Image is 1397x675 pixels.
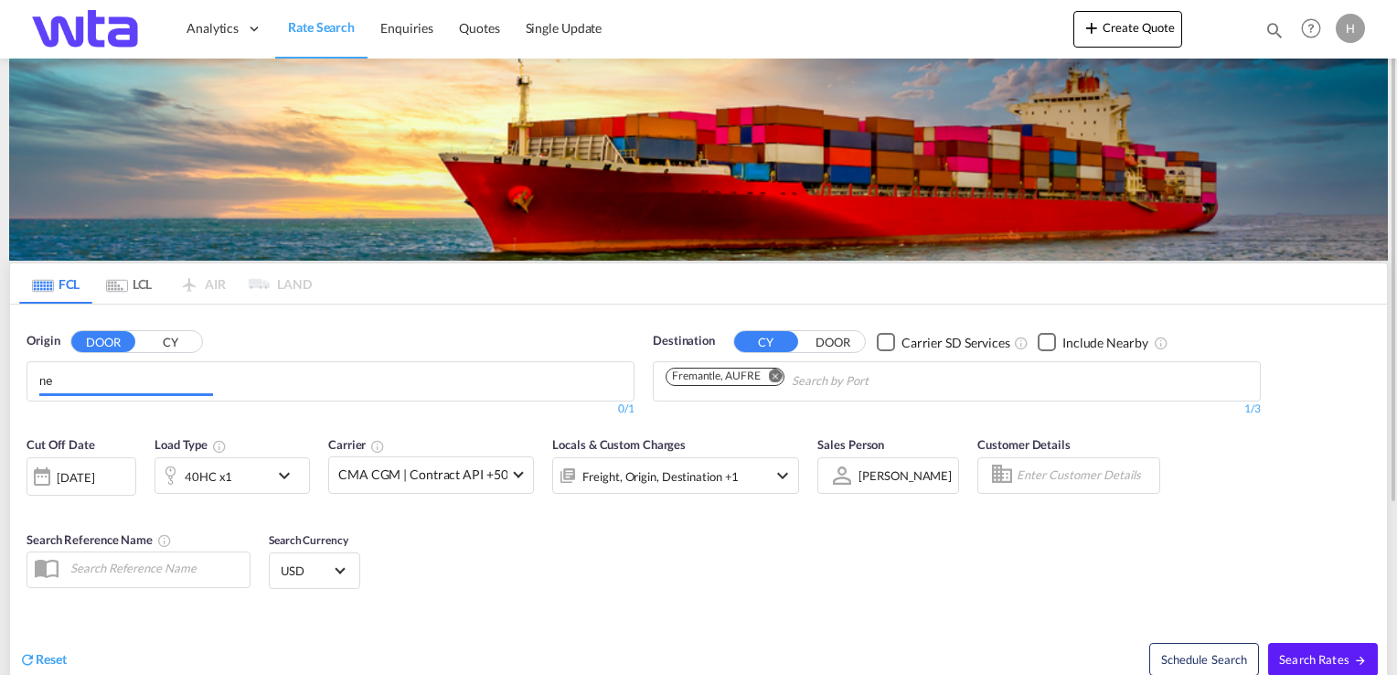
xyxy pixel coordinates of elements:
md-icon: The selected Trucker/Carrierwill be displayed in the rate results If the rates are from another f... [370,439,385,454]
img: bf843820205c11f09835497521dffd49.png [27,8,151,49]
md-icon: icon-plus 400-fg [1081,16,1103,38]
md-datepicker: Select [27,493,40,518]
div: H [1336,14,1365,43]
md-icon: icon-chevron-down [273,465,304,487]
div: 0/1 [27,402,635,417]
button: CY [734,331,798,352]
span: Search Currency [269,533,348,547]
div: Carrier SD Services [901,334,1010,352]
md-chips-wrap: Chips container. Use arrow keys to select chips. [663,362,973,396]
input: Search Reference Name [61,554,250,582]
img: LCL+%26+FCL+BACKGROUND.png [9,59,1388,261]
md-tab-item: LCL [92,263,165,304]
span: Quotes [459,20,499,36]
span: Carrier [328,437,385,452]
button: Remove [756,369,784,387]
md-select: Select Currency: $ USDUnited States Dollar [279,557,350,584]
span: Customer Details [977,437,1070,452]
md-icon: icon-information-outline [212,439,227,454]
span: Origin [27,332,59,350]
md-icon: Unchecked: Ignores neighbouring ports when fetching rates.Checked : Includes neighbouring ports w... [1154,336,1168,350]
span: Enquiries [380,20,433,36]
md-icon: Your search will be saved by the below given name [157,533,172,548]
span: Locals & Custom Charges [552,437,686,452]
div: [DATE] [27,457,136,496]
md-icon: icon-magnify [1264,20,1285,40]
span: Sales Person [817,437,884,452]
div: 40HC x1icon-chevron-down [155,457,310,494]
div: Press delete to remove this chip. [672,369,763,384]
button: DOOR [71,331,135,352]
div: Fremantle, AUFRE [672,369,760,384]
div: icon-refreshReset [19,650,67,670]
div: Freight Origin Destination Factory Stuffingicon-chevron-down [552,457,799,494]
md-checkbox: Checkbox No Ink [1038,332,1148,351]
span: Search Reference Name [27,532,172,547]
div: 1/3 [653,402,1261,417]
md-pagination-wrapper: Use the left and right arrow keys to navigate between tabs [19,263,312,304]
input: Chips input. [39,367,213,396]
md-icon: Unchecked: Search for CY (Container Yard) services for all selected carriers.Checked : Search for... [1014,336,1029,350]
md-tab-item: FCL [19,263,92,304]
span: CMA CGM | Contract API +50 [338,466,507,484]
div: Include Nearby [1062,334,1148,352]
input: Enter Customer Details [1017,462,1154,489]
div: Freight Origin Destination Factory Stuffing [582,464,739,489]
span: Help [1296,13,1327,44]
span: Single Update [526,20,603,36]
md-chips-wrap: Chips container with autocompletion. Enter the text area, type text to search, and then use the u... [37,362,220,396]
button: icon-plus 400-fgCreate Quote [1073,11,1182,48]
span: Cut Off Date [27,437,95,452]
button: CY [138,332,202,353]
md-select: Sales Person: Helen Downes [857,462,954,488]
div: Help [1296,13,1336,46]
div: icon-magnify [1264,20,1285,48]
span: Analytics [187,19,239,37]
md-icon: icon-refresh [19,651,36,668]
span: Reset [36,651,67,667]
input: Chips input. [792,367,965,396]
div: [PERSON_NAME] [858,468,952,483]
button: DOOR [801,332,865,353]
span: Load Type [155,437,227,452]
md-icon: icon-chevron-down [772,465,794,487]
span: Rate Search [288,19,355,35]
div: [DATE] [57,469,94,486]
md-checkbox: Checkbox No Ink [877,332,1010,351]
span: Search Rates [1279,652,1367,667]
div: 40HC x1 [185,464,232,489]
span: USD [281,562,332,579]
span: Destination [653,332,715,350]
md-icon: icon-arrow-right [1354,654,1367,667]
